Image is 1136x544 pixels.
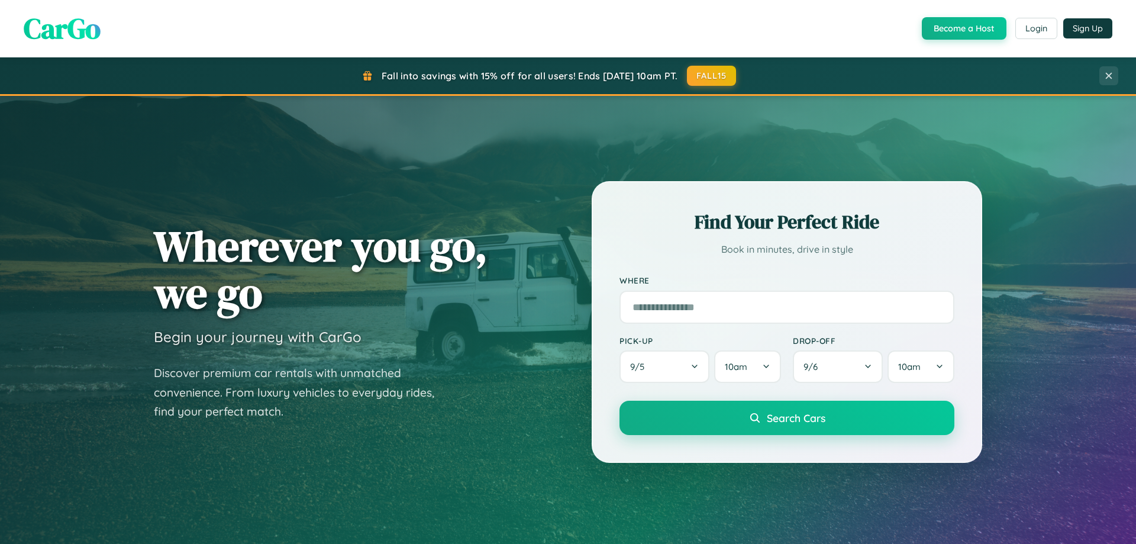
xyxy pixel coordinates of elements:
[24,9,101,48] span: CarGo
[793,336,954,346] label: Drop-off
[619,209,954,235] h2: Find Your Perfect Ride
[1063,18,1112,38] button: Sign Up
[154,363,450,421] p: Discover premium car rentals with unmatched convenience. From luxury vehicles to everyday rides, ...
[154,328,362,346] h3: Begin your journey with CarGo
[687,66,737,86] button: FALL15
[887,350,954,383] button: 10am
[803,361,824,372] span: 9 / 6
[922,17,1006,40] button: Become a Host
[619,350,709,383] button: 9/5
[767,411,825,424] span: Search Cars
[630,361,650,372] span: 9 / 5
[619,401,954,435] button: Search Cars
[1015,18,1057,39] button: Login
[619,336,781,346] label: Pick-up
[793,350,883,383] button: 9/6
[725,361,747,372] span: 10am
[619,276,954,286] label: Where
[714,350,781,383] button: 10am
[382,70,678,82] span: Fall into savings with 15% off for all users! Ends [DATE] 10am PT.
[619,241,954,258] p: Book in minutes, drive in style
[154,223,488,316] h1: Wherever you go, we go
[898,361,921,372] span: 10am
